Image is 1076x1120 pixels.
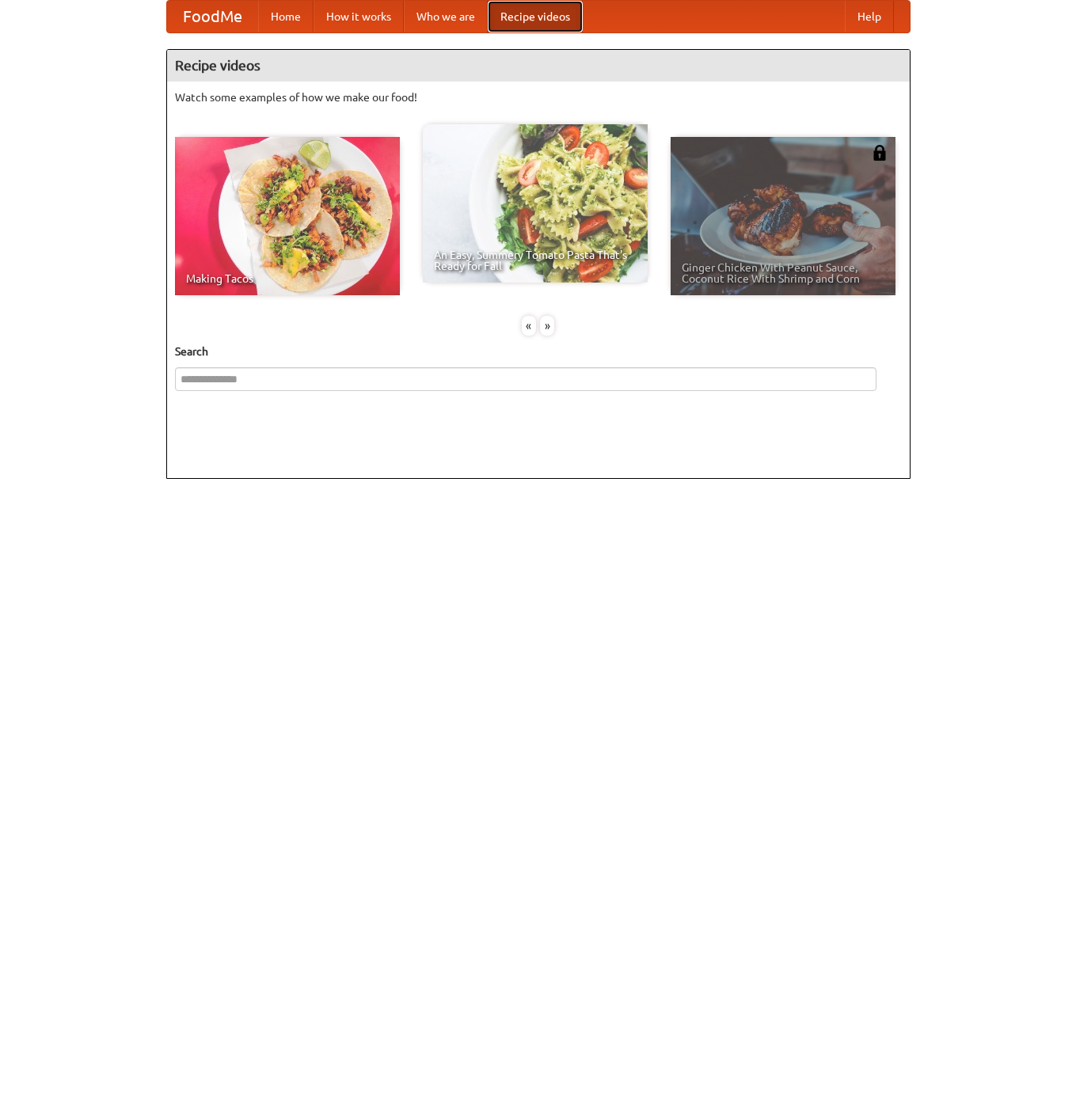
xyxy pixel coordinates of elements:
a: FoodMe [167,1,258,32]
p: Watch some examples of how we make our food! [175,89,902,105]
a: Home [258,1,314,32]
h5: Search [175,344,902,359]
div: » [540,316,554,336]
a: How it works [314,1,404,32]
div: « [522,316,536,336]
span: Making Tacos [186,273,389,284]
a: Help [845,1,894,32]
img: 483408.png [872,145,888,161]
a: Making Tacos [175,137,400,295]
span: An Easy, Summery Tomato Pasta That's Ready for Fall [434,249,637,271]
a: Who we are [404,1,488,32]
a: Recipe videos [488,1,583,32]
a: An Easy, Summery Tomato Pasta That's Ready for Fall [423,124,648,283]
h4: Recipe videos [167,50,910,82]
